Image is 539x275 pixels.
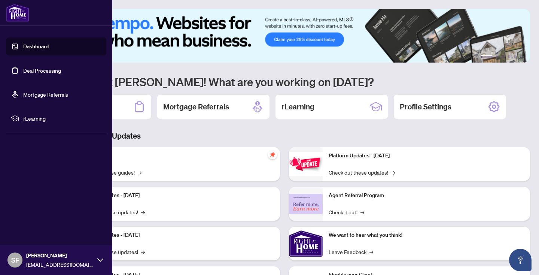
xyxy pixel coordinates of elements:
[79,152,274,160] p: Self-Help
[496,55,499,58] button: 2
[163,102,229,112] h2: Mortgage Referrals
[6,4,29,22] img: logo
[11,255,19,265] span: SF
[502,55,505,58] button: 3
[289,227,323,260] img: We want to hear what you think!
[79,191,274,200] p: Platform Updates - [DATE]
[23,67,61,74] a: Deal Processing
[141,248,145,256] span: →
[329,168,395,176] a: Check out these updates!→
[79,231,274,239] p: Platform Updates - [DATE]
[391,168,395,176] span: →
[514,55,517,58] button: 5
[400,102,451,112] h2: Profile Settings
[138,168,141,176] span: →
[329,191,524,200] p: Agent Referral Program
[26,260,94,269] span: [EMAIL_ADDRESS][DOMAIN_NAME]
[481,55,493,58] button: 1
[289,152,323,176] img: Platform Updates - June 23, 2025
[509,249,532,271] button: Open asap
[329,231,524,239] p: We want to hear what you think!
[39,75,530,89] h1: Welcome back [PERSON_NAME]! What are you working on [DATE]?
[26,251,94,260] span: [PERSON_NAME]
[268,150,277,159] span: pushpin
[289,194,323,214] img: Agent Referral Program
[360,208,364,216] span: →
[329,152,524,160] p: Platform Updates - [DATE]
[369,248,373,256] span: →
[39,131,530,141] h3: Brokerage & Industry Updates
[329,248,373,256] a: Leave Feedback→
[520,55,523,58] button: 6
[23,43,49,50] a: Dashboard
[23,114,101,123] span: rLearning
[39,9,530,63] img: Slide 0
[23,91,68,98] a: Mortgage Referrals
[281,102,314,112] h2: rLearning
[508,55,511,58] button: 4
[329,208,364,216] a: Check it out!→
[141,208,145,216] span: →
